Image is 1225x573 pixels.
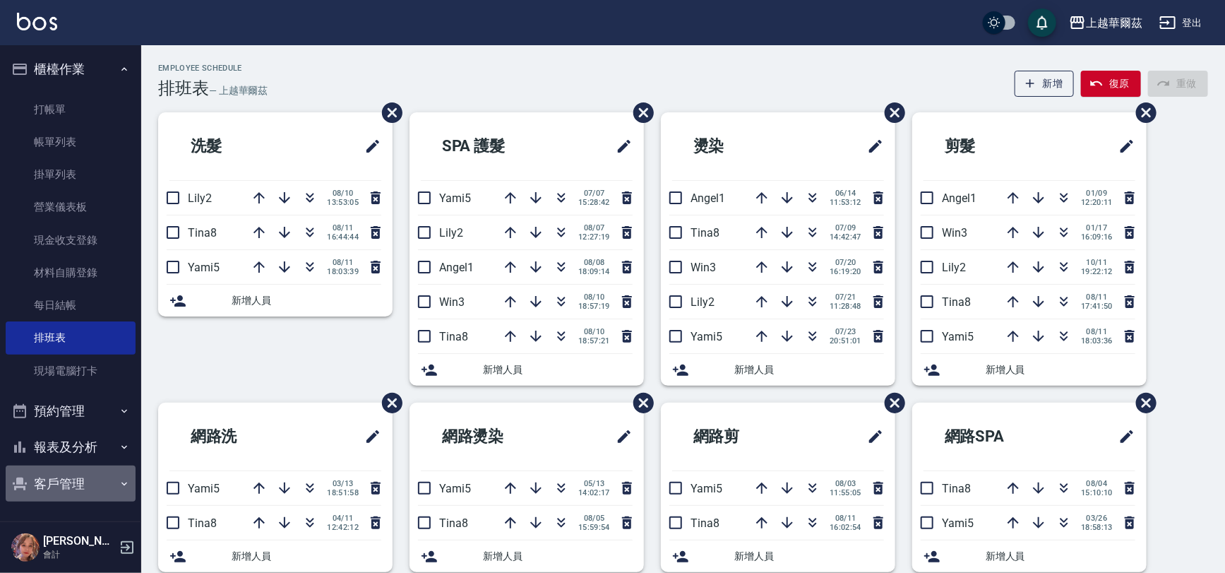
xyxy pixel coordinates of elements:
span: 15:28:42 [578,198,610,207]
span: 18:58:13 [1081,523,1113,532]
span: Lily2 [439,226,463,240]
span: 12:42:12 [327,523,359,532]
span: 修改班表的標題 [607,129,633,163]
h6: — 上越華爾茲 [209,83,268,98]
span: 07/21 [830,293,861,302]
button: 客戶管理 [6,466,136,502]
span: Yami5 [188,482,220,495]
span: Tina8 [188,226,217,240]
div: 新增人員 [158,285,393,317]
span: 18:03:36 [1081,336,1113,345]
h2: 洗髮 [169,121,299,172]
a: 每日結帳 [6,289,136,321]
span: 20:51:01 [830,336,861,345]
span: 新增人員 [734,362,884,377]
span: 18:03:39 [327,267,359,276]
span: 08/10 [327,189,359,198]
span: 07/20 [830,258,861,267]
a: 營業儀表板 [6,191,136,223]
h2: 網路燙染 [421,411,566,462]
div: 新增人員 [912,540,1147,572]
span: 新增人員 [483,549,633,564]
img: Person [11,533,40,562]
span: Angel1 [942,191,976,205]
span: 刪除班表 [371,92,405,134]
h2: 網路剪 [672,411,810,462]
h5: [PERSON_NAME] [43,534,115,548]
span: 刪除班表 [1125,382,1159,424]
div: 新增人員 [661,540,895,572]
span: 16:02:54 [830,523,861,532]
span: 新增人員 [986,362,1135,377]
span: 03/26 [1081,514,1113,523]
span: Lily2 [691,295,715,309]
span: Win3 [691,261,716,274]
span: Yami5 [188,261,220,274]
span: 18:57:19 [578,302,610,311]
button: 登出 [1154,10,1208,36]
img: Logo [17,13,57,30]
a: 現場電腦打卡 [6,355,136,387]
button: 櫃檯作業 [6,51,136,88]
button: save [1028,8,1056,37]
h2: 剪髮 [924,121,1053,172]
span: 07/09 [830,223,861,232]
span: 修改班表的標題 [1110,420,1135,454]
span: 08/11 [327,258,359,267]
span: 刪除班表 [371,382,405,424]
span: 16:19:20 [830,267,861,276]
span: Angel1 [439,261,474,274]
span: 15:59:54 [578,523,610,532]
span: 08/05 [578,514,610,523]
span: 14:42:47 [830,232,861,242]
h2: 燙染 [672,121,802,172]
span: 08/11 [1081,327,1113,336]
button: 復原 [1081,71,1141,97]
span: Yami5 [439,482,471,495]
span: 07/07 [578,189,610,198]
span: Yami5 [942,516,974,530]
span: 06/14 [830,189,861,198]
span: 18:57:21 [578,336,610,345]
a: 排班表 [6,321,136,354]
span: 05/13 [578,479,610,488]
span: Tina8 [942,482,971,495]
span: 刪除班表 [623,382,656,424]
span: 新增人員 [483,362,633,377]
span: Tina8 [691,226,719,240]
a: 材料自購登錄 [6,256,136,289]
span: 08/11 [327,223,359,232]
span: Tina8 [691,516,719,530]
span: 19:22:12 [1081,267,1113,276]
span: 14:02:17 [578,488,610,497]
span: 修改班表的標題 [356,129,381,163]
span: 17:41:50 [1081,302,1113,311]
h2: 網路SPA [924,411,1068,462]
span: Lily2 [188,191,212,205]
span: Yami5 [691,482,722,495]
span: 01/09 [1081,189,1113,198]
span: 08/07 [578,223,610,232]
span: Yami5 [439,191,471,205]
button: 新增 [1015,71,1075,97]
a: 帳單列表 [6,126,136,158]
span: Win3 [942,226,967,240]
a: 掛單列表 [6,158,136,191]
span: 16:44:44 [327,232,359,242]
button: 上越華爾茲 [1063,8,1148,37]
button: 報表及分析 [6,429,136,466]
span: Yami5 [942,330,974,343]
h2: 網路洗 [169,411,307,462]
div: 新增人員 [410,354,644,386]
span: 11:55:05 [830,488,861,497]
span: 11:28:48 [830,302,861,311]
span: Tina8 [942,295,971,309]
span: Tina8 [439,330,468,343]
span: 18:51:58 [327,488,359,497]
span: 修改班表的標題 [356,420,381,454]
span: 刪除班表 [623,92,656,134]
span: 15:10:10 [1081,488,1113,497]
span: 08/11 [1081,293,1113,302]
span: Angel1 [691,191,725,205]
span: Yami5 [691,330,722,343]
